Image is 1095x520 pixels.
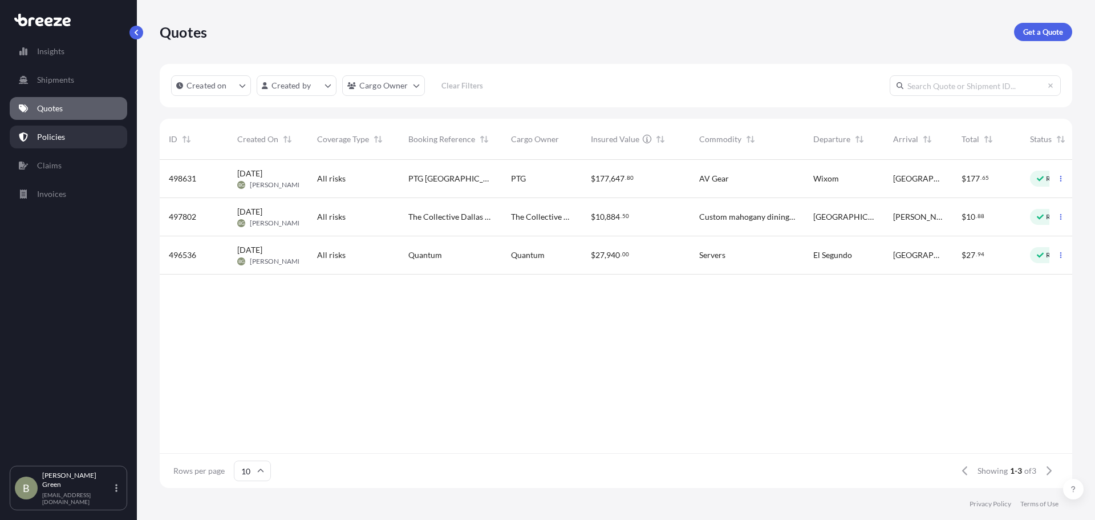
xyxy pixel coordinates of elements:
[317,211,346,223] span: All risks
[408,211,493,223] span: The Collective Dallas Mahogany Dining Room Table.
[970,499,1011,509] p: Privacy Policy
[441,80,483,91] p: Clear Filters
[371,132,385,146] button: Sort
[23,482,30,494] span: B
[317,173,346,184] span: All risks
[893,249,943,261] span: [GEOGRAPHIC_DATA]
[978,252,984,256] span: 94
[966,251,975,259] span: 27
[408,249,442,261] span: Quantum
[595,175,609,183] span: 177
[893,134,918,145] span: Arrival
[10,154,127,177] a: Claims
[605,251,606,259] span: ,
[408,173,493,184] span: PTG [GEOGRAPHIC_DATA], [GEOGRAPHIC_DATA]
[169,211,196,223] span: 497802
[250,180,304,190] span: [PERSON_NAME]
[976,252,977,256] span: .
[250,257,304,266] span: [PERSON_NAME]
[978,214,984,218] span: 88
[982,132,995,146] button: Sort
[699,134,741,145] span: Commodity
[169,134,177,145] span: ID
[169,173,196,184] span: 498631
[622,214,629,218] span: 50
[250,219,304,228] span: [PERSON_NAME]
[625,176,626,180] span: .
[169,249,196,261] span: 496536
[237,244,262,256] span: [DATE]
[890,75,1061,96] input: Search Quote or Shipment ID...
[893,173,943,184] span: [GEOGRAPHIC_DATA]
[37,188,66,200] p: Invoices
[37,160,62,171] p: Claims
[1046,212,1065,221] p: Ready
[42,491,113,505] p: [EMAIL_ADDRESS][DOMAIN_NAME]
[237,134,278,145] span: Created On
[317,134,369,145] span: Coverage Type
[1020,499,1058,509] a: Terms of Use
[620,214,622,218] span: .
[595,213,605,221] span: 10
[966,213,975,221] span: 10
[10,40,127,63] a: Insights
[654,132,667,146] button: Sort
[591,213,595,221] span: $
[511,249,545,261] span: Quantum
[966,175,980,183] span: 177
[962,251,966,259] span: $
[511,173,526,184] span: PTG
[1046,251,1065,260] p: Ready
[962,175,966,183] span: $
[1023,26,1063,38] p: Get a Quote
[281,132,294,146] button: Sort
[606,251,620,259] span: 940
[611,175,624,183] span: 647
[171,75,251,96] button: createdOn Filter options
[10,126,127,148] a: Policies
[511,134,559,145] span: Cargo Owner
[920,132,934,146] button: Sort
[962,134,979,145] span: Total
[976,214,977,218] span: .
[317,249,346,261] span: All risks
[962,213,966,221] span: $
[408,134,475,145] span: Booking Reference
[37,46,64,57] p: Insights
[237,168,262,179] span: [DATE]
[595,251,605,259] span: 27
[813,134,850,145] span: Departure
[10,183,127,205] a: Invoices
[813,249,852,261] span: El Segundo
[591,134,639,145] span: Insured Value
[605,213,606,221] span: ,
[627,176,634,180] span: 80
[606,213,620,221] span: 884
[813,211,875,223] span: [GEOGRAPHIC_DATA]
[699,249,725,261] span: Servers
[271,80,311,91] p: Created by
[10,68,127,91] a: Shipments
[813,173,839,184] span: Wixom
[173,465,225,477] span: Rows per page
[1046,174,1065,183] p: Ready
[180,132,193,146] button: Sort
[609,175,611,183] span: ,
[1014,23,1072,41] a: Get a Quote
[1054,132,1068,146] button: Sort
[853,132,866,146] button: Sort
[1024,465,1036,477] span: of 3
[257,75,336,96] button: createdBy Filter options
[620,252,622,256] span: .
[980,176,982,180] span: .
[342,75,425,96] button: cargoOwner Filter options
[37,131,65,143] p: Policies
[699,211,795,223] span: Custom mahogany dining room table
[982,176,989,180] span: 65
[238,179,245,191] span: BG
[622,252,629,256] span: 00
[238,256,245,267] span: BG
[978,465,1008,477] span: Showing
[359,80,408,91] p: Cargo Owner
